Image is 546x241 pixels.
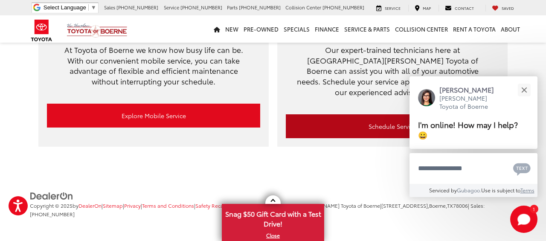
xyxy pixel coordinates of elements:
a: About [498,15,523,43]
a: Service [370,5,407,12]
span: | [380,202,468,209]
span: Use is subject to [481,186,520,194]
a: Specials [281,15,312,43]
p: [PERSON_NAME] Toyota of Boerne [439,94,502,111]
a: Service & Parts: Opens in a new tab [342,15,392,43]
a: New [223,15,241,43]
a: Home [211,15,223,43]
a: Gubagoo. [457,186,481,194]
span: Parts [227,4,238,11]
a: DealerOn Home Page [78,202,102,209]
span: 1 [533,207,535,211]
img: Vic Vaughan Toyota of Boerne [67,23,128,38]
span: | [PERSON_NAME] Toyota of Boerne [296,202,380,209]
span: Collision Center [285,4,321,11]
button: Chat with SMS [511,159,533,178]
span: | [194,202,281,209]
textarea: Type your message [409,153,537,184]
a: Finance [312,15,342,43]
a: Contact [439,5,480,12]
span: | [141,202,194,209]
svg: Text [513,162,531,176]
span: Copyright © 2025 [30,202,73,209]
img: Toyota [26,17,58,44]
span: [PHONE_NUMBER] [116,4,158,11]
span: Serviced by [429,186,457,194]
span: | [102,202,123,209]
span: Contact [455,5,474,11]
a: Explore Mobile Service [47,104,260,128]
a: Map [408,5,437,12]
a: Collision Center [392,15,450,43]
a: Rent a Toyota [450,15,498,43]
span: Map [423,5,431,11]
a: DealerOn [30,191,73,200]
button: Close [515,81,533,99]
div: Close[PERSON_NAME][PERSON_NAME] Toyota of BoerneI'm online! How may I help? 😀Type your messageCha... [409,76,537,197]
a: Terms [520,186,534,194]
span: [STREET_ADDRESS], [381,202,429,209]
span: [PHONE_NUMBER] [30,210,75,218]
span: 78006 [453,202,468,209]
span: [PHONE_NUMBER] [180,4,222,11]
span: [PHONE_NUMBER] [322,4,364,11]
img: DealerOn [30,192,73,201]
button: Toggle Chat Window [510,206,537,233]
span: by [73,202,102,209]
span: Snag $50 Gift Card with a Test Drive! [223,205,323,231]
span: TX [447,202,453,209]
svg: Start Chat [510,206,537,233]
a: Schedule Service [286,114,499,138]
span: I'm online! How may I help? 😀 [418,119,518,140]
span: Sales [104,4,115,11]
span: Service [385,5,401,11]
a: Sitemap [103,202,123,209]
span: | [123,202,141,209]
a: Terms and Conditions [142,202,194,209]
span: ▼ [91,4,96,11]
span: ​ [88,4,89,11]
a: My Saved Vehicles [485,5,520,12]
span: Select Language [44,4,86,11]
span: Saved [502,5,514,11]
a: Select Language​ [44,4,96,11]
a: Safety Recalls & Service Campaigns, Opens in a new tab [195,202,281,209]
p: At Toyota of Boerne we know how busy life can be. With our convenient mobile service, you can tak... [47,44,260,95]
span: Service [164,4,179,11]
a: Privacy [124,202,141,209]
p: [PERSON_NAME] [439,85,502,94]
span: [PHONE_NUMBER] [239,4,281,11]
a: Pre-Owned [241,15,281,43]
p: Our expert-trained technicians here at [GEOGRAPHIC_DATA][PERSON_NAME] Toyota of Boerne can assist... [286,44,499,106]
span: Boerne, [429,202,447,209]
